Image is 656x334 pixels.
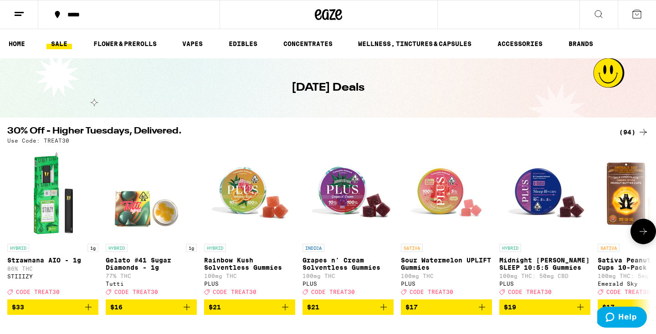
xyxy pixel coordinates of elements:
p: HYBRID [204,244,226,252]
img: PLUS - Grapes n' Cream Solventless Gummies [302,148,394,239]
p: 77% THC [106,273,197,279]
p: 1g [186,244,197,252]
p: HYBRID [106,244,128,252]
button: Add to bag [106,299,197,315]
div: STIIIZY [7,273,98,279]
p: Sour Watermelon UPLIFT Gummies [401,257,492,271]
img: STIIIZY - Strawnana AIO - 1g [7,148,98,239]
a: ACCESSORIES [493,38,547,49]
button: Add to bag [401,299,492,315]
img: PLUS - Rainbow Kush Solventless Gummies [204,148,295,239]
div: PLUS [499,281,590,287]
button: Add to bag [302,299,394,315]
a: EDIBLES [224,38,262,49]
button: Add to bag [7,299,98,315]
div: PLUS [401,281,492,287]
img: PLUS - Midnight Berry SLEEP 10:5:5 Gummies [499,148,590,239]
p: Strawnana AIO - 1g [7,257,98,264]
p: INDICA [302,244,324,252]
span: CODE TREAT30 [410,289,453,295]
a: BRANDS [564,38,598,49]
p: 1g [87,244,98,252]
button: Add to bag [499,299,590,315]
p: Midnight [PERSON_NAME] SLEEP 10:5:5 Gummies [499,257,590,271]
p: Grapes n' Cream Solventless Gummies [302,257,394,271]
a: Open page for Rainbow Kush Solventless Gummies from PLUS [204,148,295,299]
span: CODE TREAT30 [606,289,650,295]
div: PLUS [302,281,394,287]
img: PLUS - Sour Watermelon UPLIFT Gummies [401,148,492,239]
span: CODE TREAT30 [213,289,256,295]
a: Open page for Gelato #41 Sugar Diamonds - 1g from Tutti [106,148,197,299]
div: Tutti [106,281,197,287]
p: SATIVA [598,244,620,252]
a: Open page for Grapes n' Cream Solventless Gummies from PLUS [302,148,394,299]
p: 100mg THC [204,273,295,279]
p: 100mg THC: 50mg CBD [499,273,590,279]
div: PLUS [204,281,295,287]
p: 86% THC [7,266,98,272]
a: WELLNESS, TINCTURES & CAPSULES [354,38,476,49]
h2: 30% Off - Higher Tuesdays, Delivered. [7,127,604,138]
a: Open page for Strawnana AIO - 1g from STIIIZY [7,148,98,299]
span: CODE TREAT30 [114,289,158,295]
a: Open page for Sour Watermelon UPLIFT Gummies from PLUS [401,148,492,299]
p: SATIVA [401,244,423,252]
span: CODE TREAT30 [16,289,60,295]
p: HYBRID [499,244,521,252]
p: Rainbow Kush Solventless Gummies [204,257,295,271]
p: 100mg THC [302,273,394,279]
h1: [DATE] Deals [292,80,364,96]
a: CONCENTRATES [279,38,337,49]
span: $33 [12,303,24,311]
iframe: Opens a widget where you can find more information [597,307,647,329]
a: FLOWER & PREROLLS [89,38,161,49]
p: Gelato #41 Sugar Diamonds - 1g [106,257,197,271]
span: $17 [602,303,615,311]
a: HOME [4,38,30,49]
p: 100mg THC [401,273,492,279]
span: $16 [110,303,123,311]
span: $17 [405,303,418,311]
button: Add to bag [204,299,295,315]
span: CODE TREAT30 [311,289,355,295]
p: Use Code: TREAT30 [7,138,69,144]
a: Open page for Midnight Berry SLEEP 10:5:5 Gummies from PLUS [499,148,590,299]
a: (94) [619,127,649,138]
p: HYBRID [7,244,29,252]
span: $21 [209,303,221,311]
a: VAPES [178,38,207,49]
img: Tutti - Gelato #41 Sugar Diamonds - 1g [106,148,197,239]
a: SALE [46,38,72,49]
span: $21 [307,303,319,311]
span: $19 [504,303,516,311]
span: CODE TREAT30 [508,289,552,295]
